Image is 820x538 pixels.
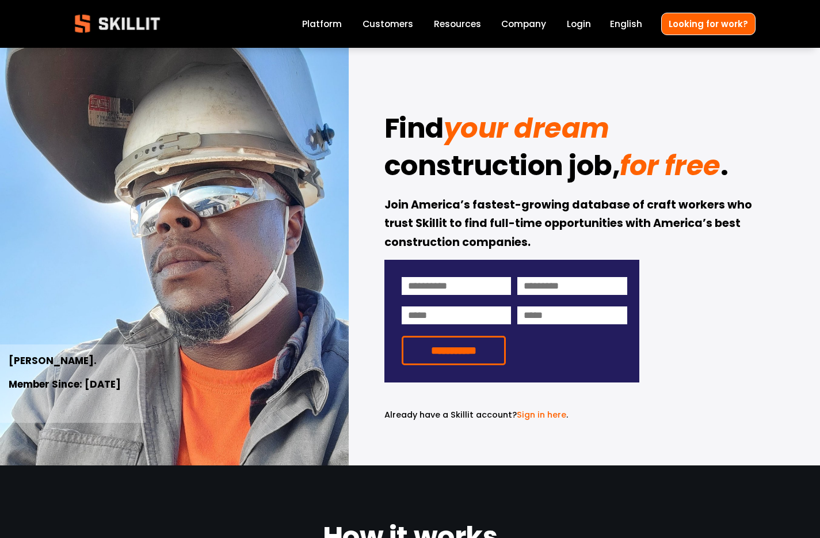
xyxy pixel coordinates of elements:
a: folder dropdown [434,16,481,32]
a: Customers [363,16,413,32]
strong: Find [384,107,444,154]
strong: construction job, [384,145,620,192]
span: Resources [434,17,481,31]
em: your dream [444,109,609,147]
span: English [610,17,642,31]
div: language picker [610,16,642,32]
em: for free [620,146,720,185]
strong: [PERSON_NAME]. [9,353,97,370]
a: Company [501,16,546,32]
a: Sign in here [517,409,566,420]
strong: Member Since: [DATE] [9,377,121,393]
p: . [384,408,639,422]
a: Looking for work? [661,13,756,35]
strong: Join America’s fastest-growing database of craft workers who trust Skillit to find full-time oppo... [384,196,754,253]
a: Platform [302,16,342,32]
a: Login [567,16,591,32]
img: Skillit [65,6,170,41]
span: Already have a Skillit account? [384,409,517,420]
strong: . [720,145,729,192]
